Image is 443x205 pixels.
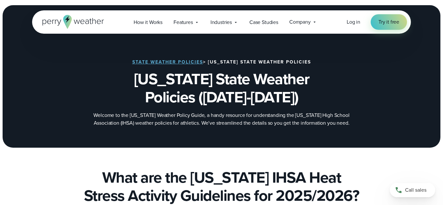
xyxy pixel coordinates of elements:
span: Case Studies [249,18,278,26]
span: How it Works [134,18,162,26]
span: Industries [210,18,232,26]
span: Features [174,18,193,26]
a: Call sales [390,183,435,197]
p: Welcome to the [US_STATE] Weather Policy Guide, a handy resource for understanding the [US_STATE]... [92,111,351,127]
span: Company [289,18,311,26]
a: Log in [347,18,360,26]
h3: > [US_STATE] State Weather Policies [132,60,311,65]
span: Try it free [378,18,399,26]
a: How it Works [128,16,168,29]
span: Call sales [405,186,426,194]
h2: What are the [US_STATE] IHSA Heat Stress Activity Guidelines for 2025/2026? [32,168,411,205]
a: Try it free [371,14,407,30]
a: Case Studies [244,16,284,29]
a: State Weather Policies [132,59,203,65]
h1: [US_STATE] State Weather Policies ([DATE]-[DATE]) [65,70,378,106]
